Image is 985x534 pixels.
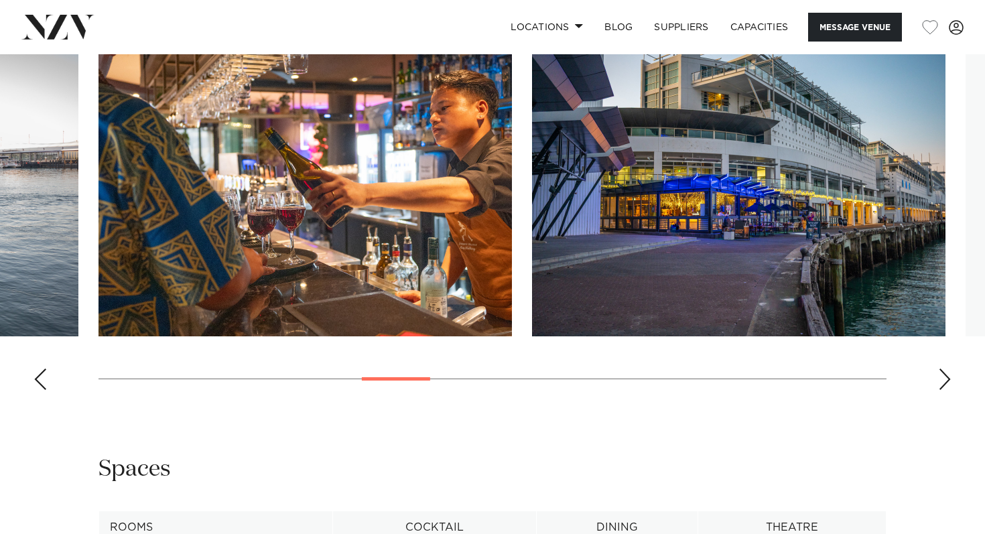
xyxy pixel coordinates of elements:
[500,13,594,42] a: Locations
[21,15,94,39] img: nzv-logo.png
[532,33,945,336] swiper-slide: 9 / 21
[643,13,719,42] a: SUPPLIERS
[720,13,799,42] a: Capacities
[594,13,643,42] a: BLOG
[808,13,902,42] button: Message Venue
[98,33,512,336] swiper-slide: 8 / 21
[98,454,171,484] h2: Spaces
